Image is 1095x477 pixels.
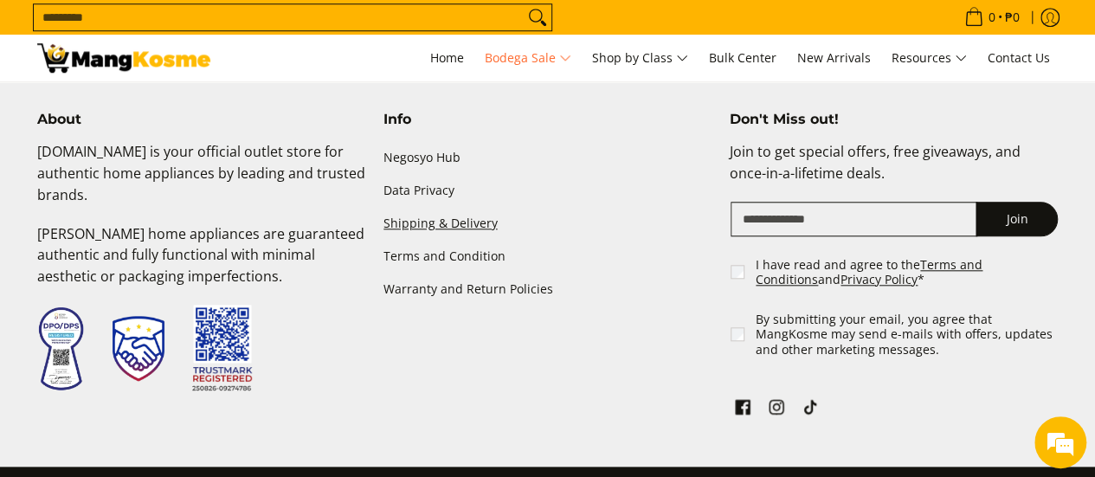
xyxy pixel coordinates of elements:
[841,271,918,287] a: Privacy Policy
[976,202,1058,236] button: Join
[709,49,776,66] span: Bulk Center
[789,35,879,81] a: New Arrivals
[422,35,473,81] a: Home
[700,35,785,81] a: Bulk Center
[729,141,1058,202] p: Join to get special offers, free giveaways, and once-in-a-lifetime deals.
[756,256,982,288] a: Terms and Conditions
[476,35,580,81] a: Bodega Sale
[1002,11,1022,23] span: ₱0
[90,97,291,119] div: Chat with us now
[228,35,1059,81] nav: Main Menu
[892,48,967,69] span: Resources
[37,223,366,305] p: [PERSON_NAME] home appliances are guaranteed authentic and fully functional with minimal aestheti...
[756,257,1060,287] label: I have read and agree to the and *
[764,395,789,424] a: See Mang Kosme on Instagram
[100,133,239,308] span: We're online!
[524,4,551,30] button: Search
[284,9,325,50] div: Minimize live chat window
[37,111,366,128] h4: About
[37,43,210,73] img: Bodega Sale l Mang Kosme: Cost-Efficient &amp; Quality Home Appliances
[583,35,697,81] a: Shop by Class
[383,274,712,306] a: Warranty and Return Policies
[756,312,1060,358] label: By submitting your email, you agree that MangKosme may send e-mails with offers, updates and othe...
[383,141,712,174] a: Negosyo Hub
[383,174,712,207] a: Data Privacy
[798,395,822,424] a: See Mang Kosme on TikTok
[383,111,712,128] h4: Info
[797,49,871,66] span: New Arrivals
[986,11,998,23] span: 0
[383,207,712,240] a: Shipping & Delivery
[383,241,712,274] a: Terms and Condition
[729,111,1058,128] h4: Don't Miss out!
[979,35,1059,81] a: Contact Us
[9,304,330,364] textarea: Type your message and hit 'Enter'
[592,48,688,69] span: Shop by Class
[485,48,571,69] span: Bodega Sale
[37,141,366,222] p: [DOMAIN_NAME] is your official outlet store for authentic home appliances by leading and trusted ...
[959,8,1025,27] span: •
[37,306,85,391] img: Data Privacy Seal
[731,395,755,424] a: See Mang Kosme on Facebook
[883,35,976,81] a: Resources
[430,49,464,66] span: Home
[192,305,253,392] img: Trustmark QR
[988,49,1050,66] span: Contact Us
[113,316,164,382] img: Trustmark Seal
